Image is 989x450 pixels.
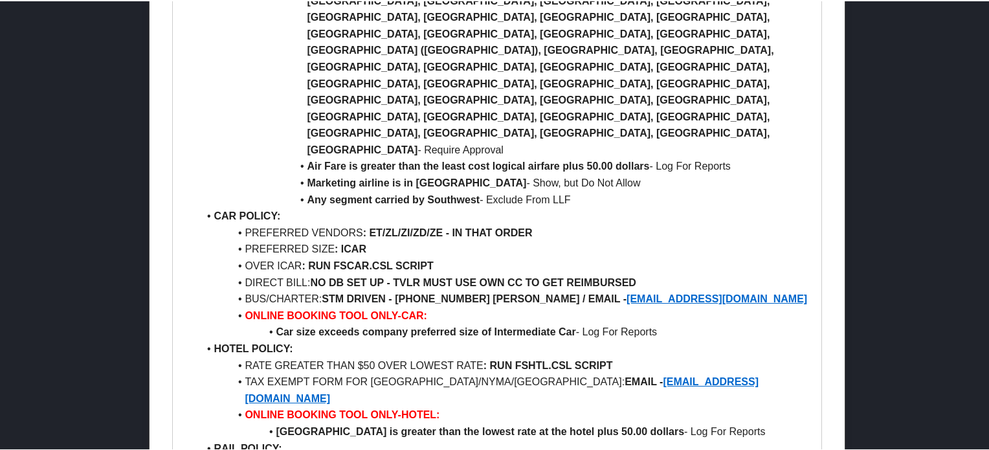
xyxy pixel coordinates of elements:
li: - Log For Reports [198,322,811,339]
strong: : ICAR [335,242,366,253]
strong: : [363,226,366,237]
li: PREFERRED SIZE [198,240,811,256]
li: DIRECT BILL: [198,273,811,290]
strong: Marketing airline is in [GEOGRAPHIC_DATA] [307,176,526,187]
strong: HOTEL POLICY: [214,342,293,353]
li: - Log For Reports [198,157,811,174]
strong: Car size exceeds company preferred size of Intermediate Car [276,325,575,336]
strong: : RUN FSHTL.CSL SCRIPT [483,359,613,370]
strong: ONLINE BOOKING TOOL ONLY-HOTEL: [245,408,439,419]
a: [EMAIL_ADDRESS][DOMAIN_NAME] [245,375,759,403]
li: PREFERRED VENDORS [198,223,811,240]
li: - Show, but Do Not Allow [198,174,811,190]
li: - Exclude From LLF [198,190,811,207]
strong: Air Fare is greater than the least cost logical airfare plus 50.00 dollars [307,159,649,170]
strong: [GEOGRAPHIC_DATA] is greater than the lowest rate at the hotel plus 50.00 dollars [276,425,684,436]
strong: ET/ZL/ZI/ZD/ZE - IN THAT ORDER [369,226,532,237]
li: RATE GREATER THAN $50 OVER LOWEST RATE [198,356,811,373]
a: [EMAIL_ADDRESS][DOMAIN_NAME] [627,292,807,303]
li: TAX EXEMPT FORM FOR [GEOGRAPHIC_DATA]/NYMA/[GEOGRAPHIC_DATA]: [198,372,811,405]
strong: ONLINE BOOKING TOOL ONLY-CAR: [245,309,427,320]
strong: : RUN FSCAR.CSL SCRIPT [302,259,433,270]
strong: CAR POLICY: [214,209,280,220]
strong: STM DRIVEN - [PHONE_NUMBER] [PERSON_NAME] / EMAIL - [322,292,627,303]
li: - Log For Reports [198,422,811,439]
li: BUS/CHARTER: [198,289,811,306]
strong: Any segment carried by Southwest [307,193,480,204]
strong: NO DB SET UP - TVLR MUST USE OWN CC TO GET REIMBURSED [310,276,636,287]
li: OVER ICAR [198,256,811,273]
strong: EMAIL - [625,375,663,386]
